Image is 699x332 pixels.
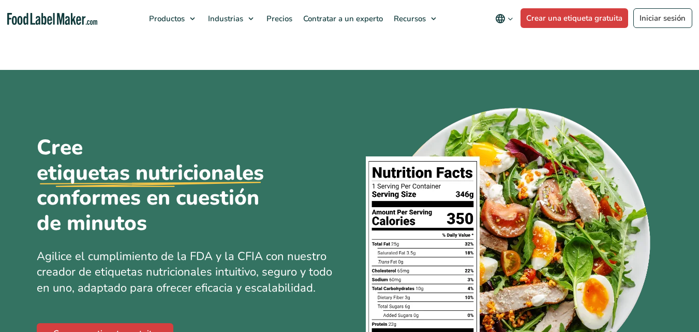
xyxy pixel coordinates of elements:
[37,249,332,296] span: Agilice el cumplimiento de la FDA y la CFIA con nuestro creador de etiquetas nutricionales intuit...
[37,161,264,186] u: etiquetas nutricionales
[633,8,692,28] a: Iniciar sesión
[488,8,520,29] button: Change language
[205,13,244,24] span: Industrias
[300,13,384,24] span: Contratar a un experto
[391,13,427,24] span: Recursos
[263,13,293,24] span: Precios
[37,135,285,236] h1: Cree conformes en cuestión de minutos
[146,13,186,24] span: Productos
[7,13,97,25] a: Food Label Maker homepage
[520,8,629,28] a: Crear una etiqueta gratuita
